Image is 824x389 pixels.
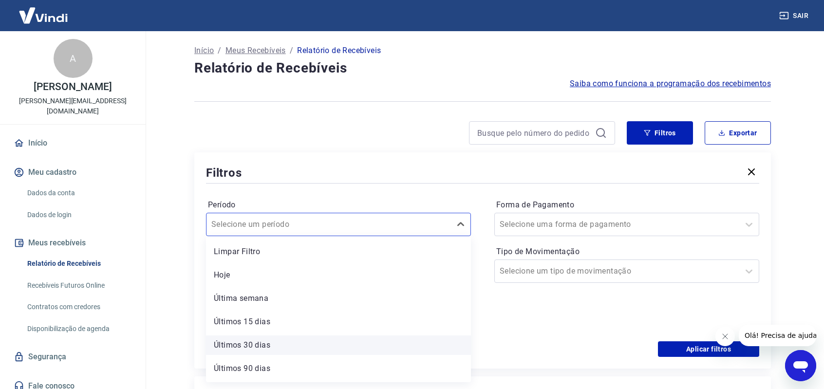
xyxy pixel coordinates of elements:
p: [PERSON_NAME] [34,82,112,92]
a: Relatório de Recebíveis [23,254,134,274]
a: Recebíveis Futuros Online [23,276,134,296]
div: Últimos 15 dias [206,312,471,332]
h5: Filtros [206,165,242,181]
a: Disponibilização de agenda [23,319,134,339]
input: Busque pelo número do pedido [477,126,591,140]
a: Início [194,45,214,56]
a: Início [12,132,134,154]
a: Saiba como funciona a programação dos recebimentos [570,78,771,90]
span: Olá! Precisa de ajuda? [6,7,82,15]
iframe: Botão para abrir a janela de mensagens [785,350,816,381]
a: Dados de login [23,205,134,225]
button: Sair [777,7,812,25]
p: / [218,45,221,56]
button: Meu cadastro [12,162,134,183]
div: Limpar Filtro [206,242,471,261]
img: Vindi [12,0,75,30]
iframe: Mensagem da empresa [739,325,816,346]
a: Dados da conta [23,183,134,203]
div: Últimos 90 dias [206,359,471,378]
p: Relatório de Recebíveis [297,45,381,56]
button: Meus recebíveis [12,232,134,254]
button: Exportar [705,121,771,145]
p: [PERSON_NAME][EMAIL_ADDRESS][DOMAIN_NAME] [8,96,138,116]
button: Aplicar filtros [658,341,759,357]
p: / [290,45,293,56]
iframe: Fechar mensagem [715,327,735,346]
label: Tipo de Movimentação [496,246,757,258]
label: Forma de Pagamento [496,199,757,211]
a: Segurança [12,346,134,368]
a: Meus Recebíveis [225,45,286,56]
div: A [54,39,93,78]
div: Hoje [206,265,471,285]
h4: Relatório de Recebíveis [194,58,771,78]
a: Contratos com credores [23,297,134,317]
label: Período [208,199,469,211]
div: Última semana [206,289,471,308]
div: Últimos 30 dias [206,335,471,355]
button: Filtros [627,121,693,145]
